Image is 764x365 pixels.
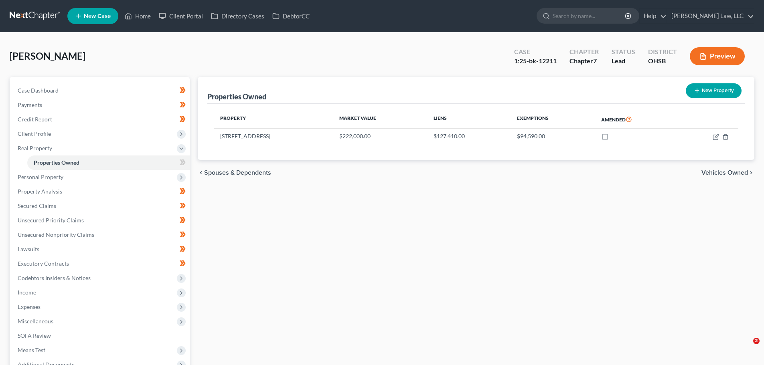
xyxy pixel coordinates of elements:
div: 1:25-bk-12211 [514,56,557,66]
input: Search by name... [553,8,626,23]
span: Codebtors Insiders & Notices [18,274,91,281]
i: chevron_left [198,169,204,176]
div: Lead [612,56,635,66]
a: Unsecured Priority Claims [11,213,190,228]
span: New Case [84,13,111,19]
span: Payments [18,101,42,108]
a: DebtorCC [268,9,314,23]
div: Case [514,47,557,56]
span: Secured Claims [18,202,56,209]
th: Liens [427,110,511,129]
a: Help [640,9,667,23]
span: Property Analysis [18,188,62,195]
a: Unsecured Nonpriority Claims [11,228,190,242]
div: Properties Owned [207,92,266,101]
a: Credit Report [11,112,190,127]
iframe: Intercom live chat [737,338,756,357]
span: Properties Owned [34,159,79,166]
div: District [648,47,677,56]
th: Amended [595,110,677,129]
a: Executory Contracts [11,256,190,271]
td: $222,000.00 [333,129,427,144]
button: Vehicles Owned chevron_right [701,169,754,176]
span: Spouses & Dependents [204,169,271,176]
span: Unsecured Nonpriority Claims [18,231,94,238]
td: [STREET_ADDRESS] [214,129,333,144]
span: [PERSON_NAME] [10,50,85,62]
span: Case Dashboard [18,87,59,94]
span: Unsecured Priority Claims [18,217,84,224]
button: New Property [686,83,742,98]
span: Client Profile [18,130,51,137]
button: chevron_left Spouses & Dependents [198,169,271,176]
a: Home [121,9,155,23]
td: $94,590.00 [511,129,595,144]
td: $127,410.00 [427,129,511,144]
span: Lawsuits [18,246,39,252]
a: Lawsuits [11,242,190,256]
span: 2 [753,338,760,344]
span: Credit Report [18,116,52,123]
a: Properties Owned [27,155,190,170]
a: Case Dashboard [11,83,190,98]
a: Directory Cases [207,9,268,23]
th: Exemptions [511,110,595,129]
a: Payments [11,98,190,112]
span: 7 [593,57,597,65]
div: Chapter [569,56,599,66]
a: Client Portal [155,9,207,23]
a: Secured Claims [11,199,190,213]
span: Personal Property [18,173,63,180]
span: SOFA Review [18,332,51,339]
a: [PERSON_NAME] Law, LLC [667,9,754,23]
div: Status [612,47,635,56]
a: SOFA Review [11,329,190,343]
button: Preview [690,47,745,65]
div: OHSB [648,56,677,66]
a: Property Analysis [11,184,190,199]
div: Chapter [569,47,599,56]
span: Expenses [18,303,41,310]
span: Real Property [18,145,52,151]
span: Income [18,289,36,296]
th: Market Value [333,110,427,129]
span: Executory Contracts [18,260,69,267]
span: Vehicles Owned [701,169,748,176]
i: chevron_right [748,169,754,176]
span: Miscellaneous [18,318,53,325]
span: Means Test [18,347,45,353]
th: Property [214,110,333,129]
